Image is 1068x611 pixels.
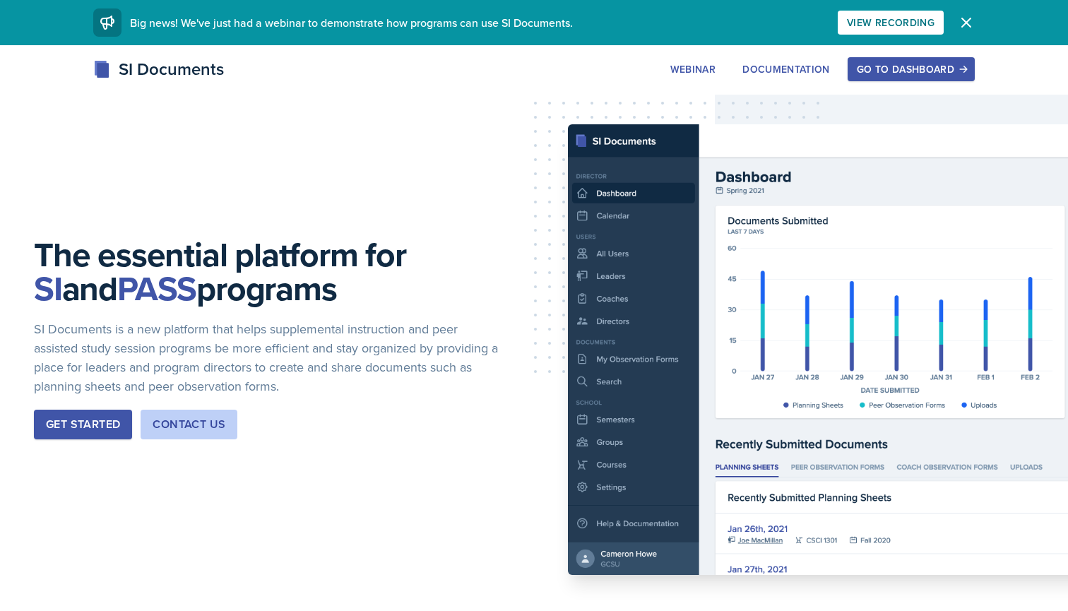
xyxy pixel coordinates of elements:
button: Webinar [661,57,725,81]
button: Contact Us [141,410,237,439]
div: Contact Us [153,416,225,433]
div: View Recording [847,17,935,28]
span: Big news! We've just had a webinar to demonstrate how programs can use SI Documents. [130,15,573,30]
div: Get Started [46,416,120,433]
button: Get Started [34,410,132,439]
div: SI Documents [93,57,224,82]
button: Go to Dashboard [848,57,975,81]
div: Go to Dashboard [857,64,966,75]
button: Documentation [733,57,839,81]
button: View Recording [838,11,944,35]
div: Webinar [670,64,716,75]
div: Documentation [742,64,830,75]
